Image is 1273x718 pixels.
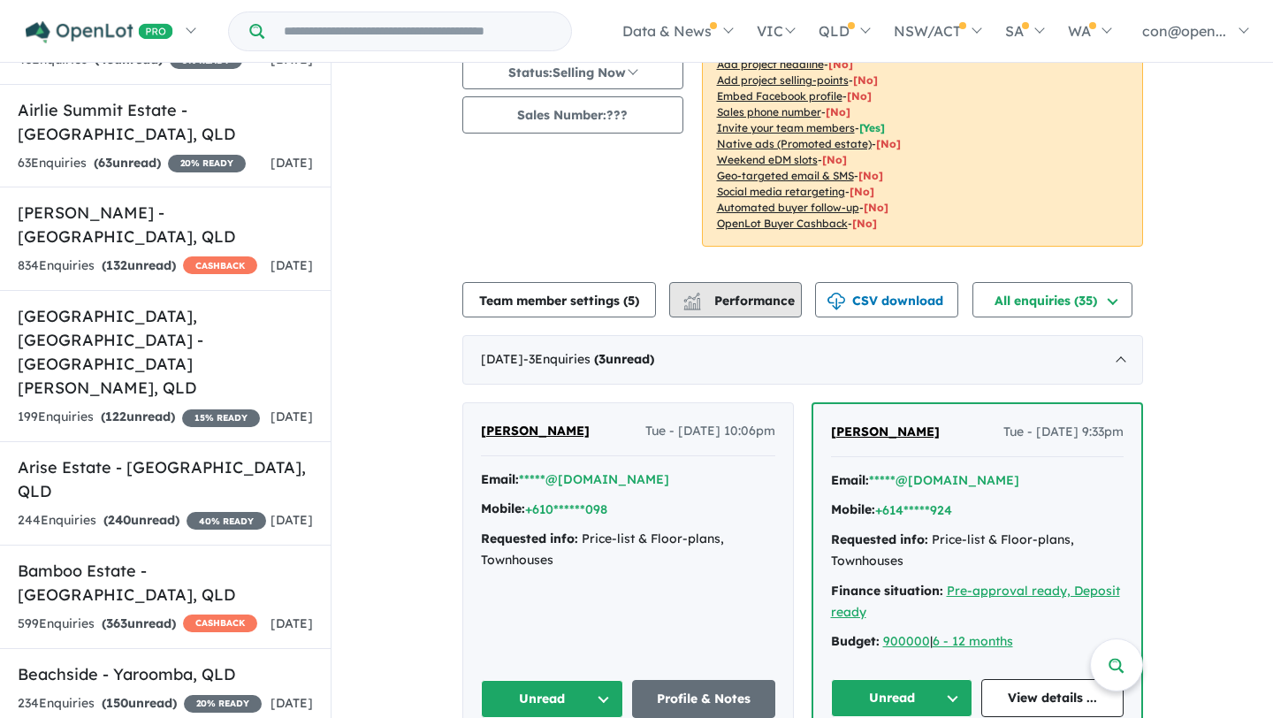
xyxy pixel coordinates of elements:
span: 5 [628,293,635,309]
u: Weekend eDM slots [717,153,818,166]
span: 43 [99,51,114,67]
button: Team member settings (5) [462,282,656,317]
div: 199 Enquir ies [18,407,260,428]
span: 132 [106,257,127,273]
span: 20 % READY [168,155,246,172]
img: download icon [827,293,845,310]
strong: Finance situation: [831,583,943,599]
span: [PERSON_NAME] [831,424,940,439]
button: Status:Selling Now [462,54,683,89]
span: Tue - [DATE] 9:33pm [1003,422,1124,443]
span: - 3 Enquir ies [523,351,654,367]
div: Price-list & Floor-plans, Townhouses [481,529,775,571]
u: Social media retargeting [717,185,845,198]
img: bar-chart.svg [683,298,701,309]
span: 122 [105,409,126,424]
strong: Budget: [831,633,880,649]
span: [DATE] [271,155,313,171]
strong: ( unread) [101,409,175,424]
span: [DATE] [271,695,313,711]
u: OpenLot Buyer Cashback [717,217,848,230]
img: Openlot PRO Logo White [26,21,173,43]
span: CASHBACK [183,615,257,632]
strong: Email: [481,471,519,487]
button: All enquiries (35) [972,282,1132,317]
span: 363 [106,615,127,631]
a: [PERSON_NAME] [831,422,940,443]
input: Try estate name, suburb, builder or developer [268,12,568,50]
button: Unread [831,679,973,717]
u: Add project selling-points [717,73,849,87]
span: [No] [852,217,877,230]
span: [ No ] [826,105,850,118]
strong: Mobile: [831,501,875,517]
span: 150 [106,695,128,711]
h5: Bamboo Estate - [GEOGRAPHIC_DATA] , QLD [18,559,313,607]
strong: ( unread) [102,257,176,273]
div: 599 Enquir ies [18,614,257,635]
span: Performance [686,293,795,309]
h5: [PERSON_NAME] - [GEOGRAPHIC_DATA] , QLD [18,201,313,248]
strong: Mobile: [481,500,525,516]
div: | [831,631,1124,653]
a: [PERSON_NAME] [481,421,590,442]
span: 3 [598,351,606,367]
a: 900000 [883,633,930,649]
span: con@open... [1142,22,1226,40]
div: 234 Enquir ies [18,693,262,714]
a: 6 - 12 months [933,633,1013,649]
span: [ No ] [853,73,878,87]
strong: ( unread) [594,351,654,367]
span: [No] [822,153,847,166]
button: CSV download [815,282,958,317]
strong: Requested info: [481,531,578,546]
u: Native ads (Promoted estate) [717,137,872,150]
u: Add project headline [717,57,824,71]
strong: Requested info: [831,531,928,547]
div: Price-list & Floor-plans, Townhouses [831,530,1124,572]
a: Pre-approval ready, Deposit ready [831,583,1120,620]
span: Tue - [DATE] 10:06pm [645,421,775,442]
u: Embed Facebook profile [717,89,842,103]
h5: Beachside - Yaroomba , QLD [18,662,313,686]
button: Performance [669,282,802,317]
strong: ( unread) [102,615,176,631]
span: [No] [858,169,883,182]
span: 20 % READY [184,695,262,713]
span: 240 [108,512,131,528]
img: line-chart.svg [683,293,699,302]
div: [DATE] [462,335,1143,385]
u: Sales phone number [717,105,821,118]
a: View details ... [981,679,1124,717]
span: CASHBACK [183,256,257,274]
span: [ Yes ] [859,121,885,134]
span: [ No ] [828,57,853,71]
span: [No] [864,201,888,214]
span: [No] [876,137,901,150]
strong: ( unread) [102,695,177,711]
span: [DATE] [271,409,313,424]
div: 63 Enquir ies [18,153,246,174]
span: [DATE] [271,615,313,631]
span: [ No ] [847,89,872,103]
h5: [GEOGRAPHIC_DATA], [GEOGRAPHIC_DATA] - [GEOGRAPHIC_DATA][PERSON_NAME] , QLD [18,304,313,400]
u: Invite your team members [717,121,855,134]
strong: ( unread) [94,155,161,171]
a: Profile & Notes [632,680,775,718]
span: [PERSON_NAME] [481,423,590,439]
u: Automated buyer follow-up [717,201,859,214]
button: Unread [481,680,624,718]
span: 63 [98,155,112,171]
span: 15 % READY [182,409,260,427]
strong: ( unread) [103,512,179,528]
span: 40 % READY [187,512,266,530]
span: [DATE] [271,51,313,67]
span: [No] [850,185,874,198]
div: 244 Enquir ies [18,510,266,531]
u: Geo-targeted email & SMS [717,169,854,182]
h5: Airlie Summit Estate - [GEOGRAPHIC_DATA] , QLD [18,98,313,146]
strong: Email: [831,472,869,488]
